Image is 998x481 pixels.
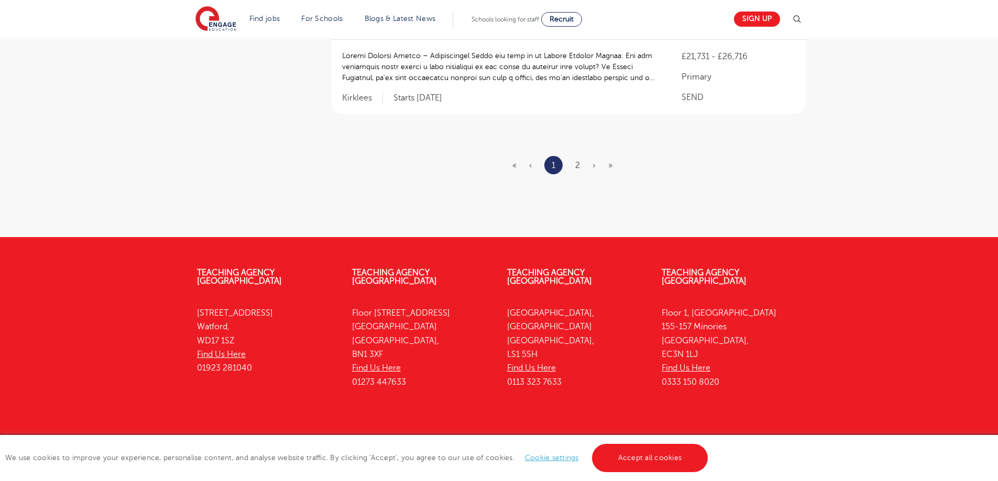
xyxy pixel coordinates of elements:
a: Find Us Here [507,363,556,373]
a: 2 [575,161,580,170]
a: Sign up [734,12,780,27]
a: Last [608,161,612,170]
a: Teaching Agency [GEOGRAPHIC_DATA] [662,268,747,286]
p: Starts [DATE] [393,93,442,104]
a: Find jobs [249,15,280,23]
a: Blogs & Latest News [365,15,436,23]
a: 1 [552,159,555,172]
a: Next [593,161,596,170]
a: Cookie settings [525,454,579,462]
a: For Schools [301,15,343,23]
a: Accept all cookies [592,444,708,472]
p: Floor 1, [GEOGRAPHIC_DATA] 155-157 Minories [GEOGRAPHIC_DATA], EC3N 1LJ 0333 150 8020 [662,306,801,389]
a: Teaching Agency [GEOGRAPHIC_DATA] [197,268,282,286]
p: Floor [STREET_ADDRESS] [GEOGRAPHIC_DATA] [GEOGRAPHIC_DATA], BN1 3XF 01273 447633 [352,306,491,389]
a: Find Us Here [197,350,246,359]
p: Primary [682,71,795,83]
a: Recruit [541,12,582,27]
span: We use cookies to improve your experience, personalise content, and analyse website traffic. By c... [5,454,710,462]
span: Recruit [550,15,574,23]
p: [GEOGRAPHIC_DATA], [GEOGRAPHIC_DATA] [GEOGRAPHIC_DATA], LS1 5SH 0113 323 7633 [507,306,646,389]
p: SEND [682,91,795,104]
span: « [512,161,517,170]
a: Find Us Here [352,363,401,373]
span: Schools looking for staff [471,16,539,23]
p: Loremi Dolorsi Ametco – Adipiscingel Seddo eiu temp in ut Labore Etdolor Magnaa: Eni adm veniamqu... [342,50,661,83]
p: [STREET_ADDRESS] Watford, WD17 1SZ 01923 281040 [197,306,336,375]
a: Find Us Here [662,363,710,373]
p: £21,731 - £26,716 [682,50,795,63]
span: Kirklees [342,93,383,104]
a: Teaching Agency [GEOGRAPHIC_DATA] [507,268,592,286]
a: Teaching Agency [GEOGRAPHIC_DATA] [352,268,437,286]
img: Engage Education [195,6,236,32]
span: ‹ [529,161,532,170]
